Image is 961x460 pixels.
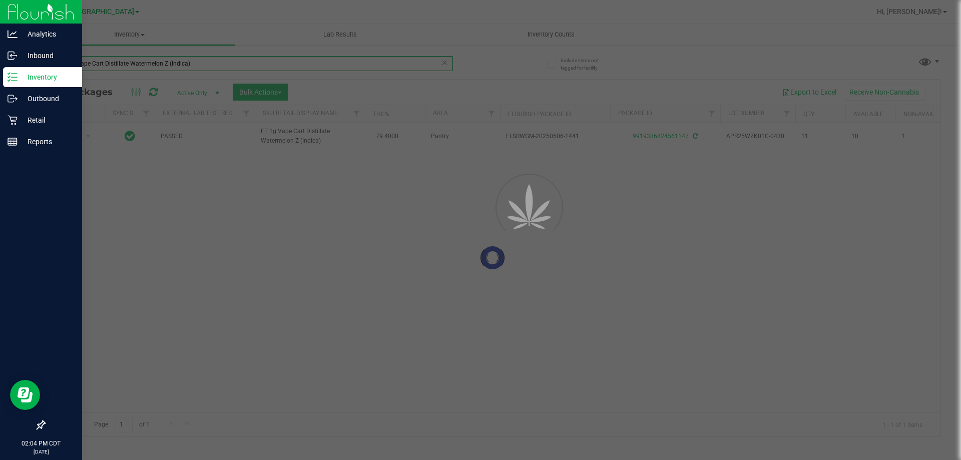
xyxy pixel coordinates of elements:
[8,72,18,82] inline-svg: Inventory
[5,439,78,448] p: 02:04 PM CDT
[5,448,78,455] p: [DATE]
[18,28,78,40] p: Analytics
[8,115,18,125] inline-svg: Retail
[8,137,18,147] inline-svg: Reports
[18,136,78,148] p: Reports
[18,114,78,126] p: Retail
[8,29,18,39] inline-svg: Analytics
[18,50,78,62] p: Inbound
[18,93,78,105] p: Outbound
[10,380,40,410] iframe: Resource center
[18,71,78,83] p: Inventory
[8,94,18,104] inline-svg: Outbound
[8,51,18,61] inline-svg: Inbound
